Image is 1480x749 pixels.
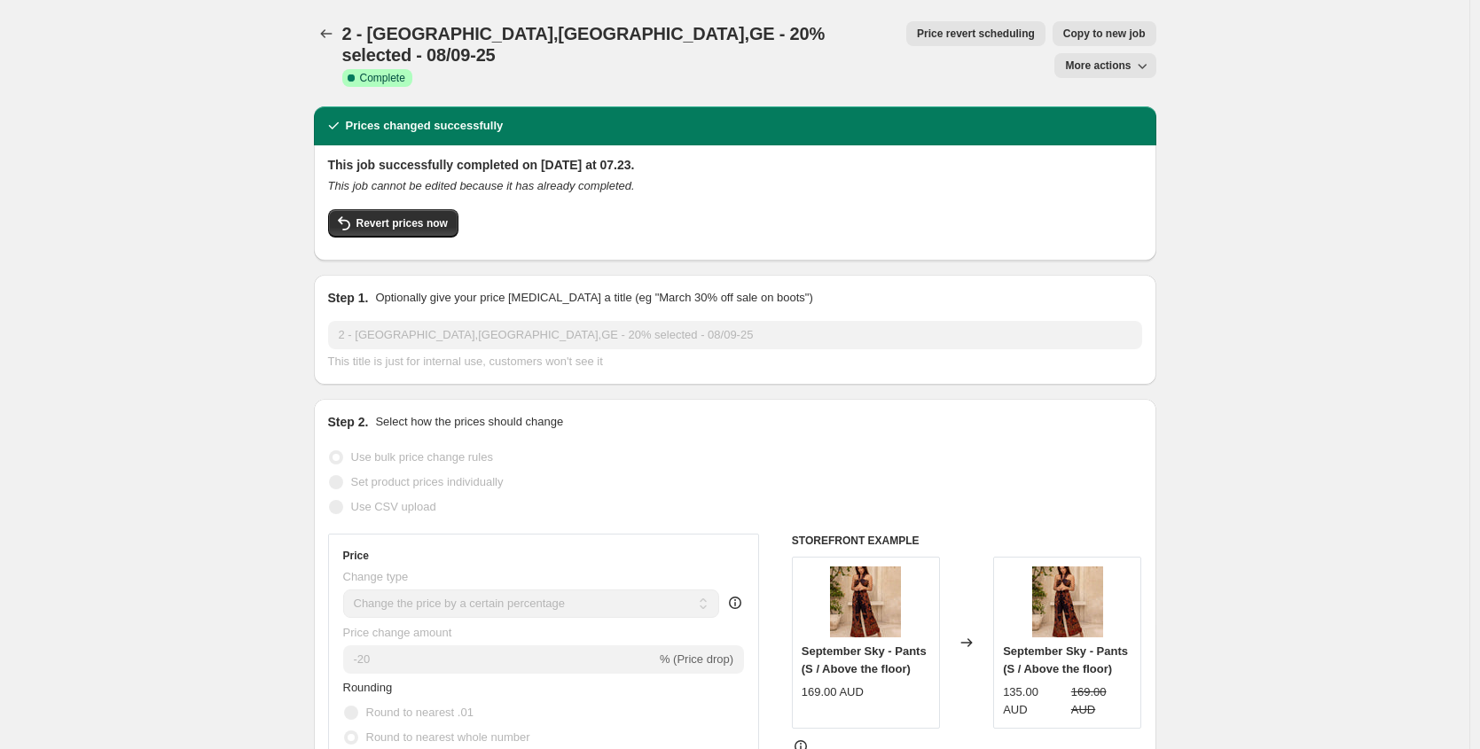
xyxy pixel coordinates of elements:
span: Round to nearest whole number [366,730,530,744]
span: Use bulk price change rules [351,450,493,464]
input: -15 [343,645,656,674]
span: Complete [360,71,405,85]
h2: Prices changed successfully [346,117,504,135]
span: Price revert scheduling [917,27,1035,41]
span: September Sky - Pants (S / Above the floor) [802,644,927,675]
span: This title is just for internal use, customers won't see it [328,355,603,368]
h6: STOREFRONT EXAMPLE [792,534,1142,548]
span: % (Price drop) [660,652,733,666]
strike: 169.00 AUD [1071,683,1132,719]
span: Price change amount [343,626,452,639]
div: help [726,594,744,612]
span: September Sky - Pants (S / Above the floor) [1003,644,1128,675]
i: This job cannot be edited because it has already completed. [328,179,635,192]
button: Copy to new job [1053,21,1156,46]
input: 30% off holiday sale [328,321,1142,349]
img: header-1752_80x.jpg [830,566,901,637]
span: Round to nearest .01 [366,706,474,719]
span: Revert prices now [356,216,448,230]
h3: Price [343,549,369,563]
button: Revert prices now [328,209,458,238]
span: Copy to new job [1063,27,1146,41]
span: 2 - [GEOGRAPHIC_DATA],[GEOGRAPHIC_DATA],GE - 20% selected - 08/09-25 [342,24,826,65]
h2: This job successfully completed on [DATE] at 07.23. [328,156,1142,174]
p: Optionally give your price [MEDICAL_DATA] a title (eg "March 30% off sale on boots") [375,289,812,307]
button: More actions [1054,53,1155,78]
span: Change type [343,570,409,583]
img: header-1752_80x.jpg [1032,566,1103,637]
button: Price change jobs [314,21,339,46]
div: 135.00 AUD [1003,683,1064,719]
p: Select how the prices should change [375,413,563,431]
h2: Step 1. [328,289,369,307]
span: Rounding [343,681,393,694]
button: Price revert scheduling [906,21,1045,46]
span: Use CSV upload [351,500,436,513]
span: Set product prices individually [351,475,504,488]
div: 169.00 AUD [802,683,864,701]
h2: Step 2. [328,413,369,431]
span: More actions [1065,59,1131,73]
